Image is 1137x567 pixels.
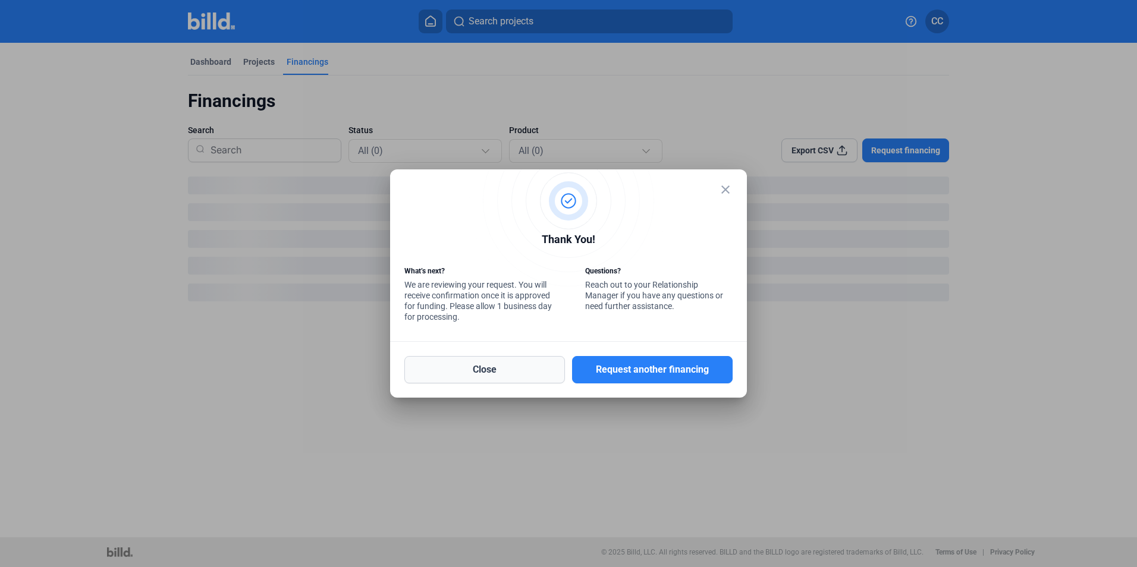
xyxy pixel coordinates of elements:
[404,266,552,325] div: We are reviewing your request. You will receive confirmation once it is approved for funding. Ple...
[718,182,733,197] mat-icon: close
[572,356,733,383] button: Request another financing
[585,266,733,279] div: Questions?
[404,266,552,279] div: What’s next?
[585,266,733,314] div: Reach out to your Relationship Manager if you have any questions or need further assistance.
[404,231,733,251] div: Thank You!
[404,356,565,383] button: Close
